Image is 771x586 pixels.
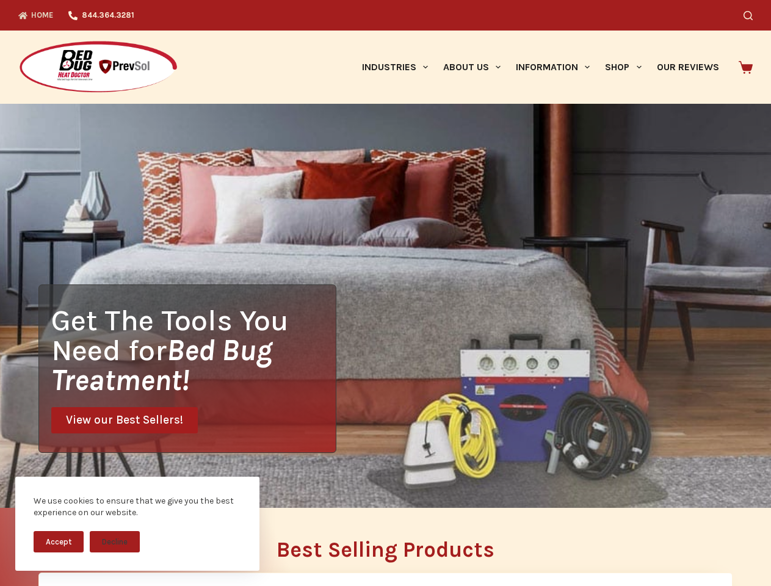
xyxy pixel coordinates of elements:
[90,531,140,552] button: Decline
[34,495,241,519] div: We use cookies to ensure that we give you the best experience on our website.
[509,31,598,104] a: Information
[34,531,84,552] button: Accept
[51,305,336,395] h1: Get The Tools You Need for
[18,40,178,95] img: Prevsol/Bed Bug Heat Doctor
[51,407,198,433] a: View our Best Sellers!
[66,414,183,426] span: View our Best Sellers!
[354,31,726,104] nav: Primary
[38,539,733,560] h2: Best Selling Products
[649,31,726,104] a: Our Reviews
[598,31,649,104] a: Shop
[435,31,508,104] a: About Us
[354,31,435,104] a: Industries
[744,11,753,20] button: Search
[51,333,272,397] i: Bed Bug Treatment!
[10,5,46,42] button: Open LiveChat chat widget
